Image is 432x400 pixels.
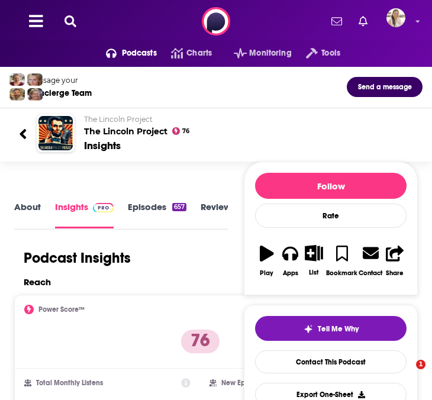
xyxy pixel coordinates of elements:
span: Podcasts [122,45,157,62]
img: User Profile [386,8,405,27]
a: Charts [157,44,212,63]
div: Rate [255,204,407,228]
span: Tools [321,45,340,62]
img: Barbara Profile [27,88,43,101]
div: 657 [172,203,186,211]
button: Apps [279,237,302,284]
div: Insights [84,139,121,152]
span: Tell Me Why [318,324,359,334]
span: 76 [182,129,189,134]
a: About [14,201,41,228]
p: 76 [181,330,220,353]
button: Bookmark [325,237,358,284]
h2: The Lincoln Project [84,115,413,137]
span: Monitoring [249,45,291,62]
a: Show notifications dropdown [354,11,372,31]
button: open menu [92,44,157,63]
img: tell me why sparkle [304,324,313,334]
span: Logged in as acquavie [386,8,405,27]
button: List [302,237,326,283]
div: Apps [283,269,298,277]
button: open menu [220,44,292,63]
button: Share [383,237,407,284]
img: Sydney Profile [9,73,25,86]
button: Play [255,237,279,284]
a: Reviews2 [201,201,248,228]
button: Follow [255,173,407,199]
div: Share [386,269,404,277]
img: Jules Profile [27,73,43,86]
iframe: Intercom live chat [392,360,420,388]
h2: Total Monthly Listens [36,379,103,387]
span: Charts [186,45,212,62]
span: The Lincoln Project [84,115,153,124]
a: InsightsPodchaser Pro [55,201,114,228]
button: Send a message [347,77,423,97]
img: Jon Profile [9,88,25,101]
span: 1 [416,360,425,369]
div: List [309,269,318,276]
a: Contact [358,237,383,284]
div: Bookmark [326,269,357,277]
button: tell me why sparkleTell Me Why [255,316,407,341]
a: Logged in as acquavie [386,8,412,34]
h1: Podcast Insights [24,249,131,267]
h2: New Episode Listens [221,379,286,387]
a: Contact This Podcast [255,350,407,373]
div: Contact [359,269,382,277]
div: Play [260,269,273,277]
button: open menu [292,44,340,63]
img: The Lincoln Project [38,116,73,150]
div: Message your [29,76,92,85]
div: Concierge Team [29,88,92,98]
img: Podchaser - Follow, Share and Rate Podcasts [202,7,230,36]
a: Show notifications dropdown [327,11,347,31]
h2: Reach [24,276,51,288]
h2: Power Score™ [38,305,85,314]
img: Podchaser Pro [93,203,114,212]
a: Episodes657 [128,201,186,228]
